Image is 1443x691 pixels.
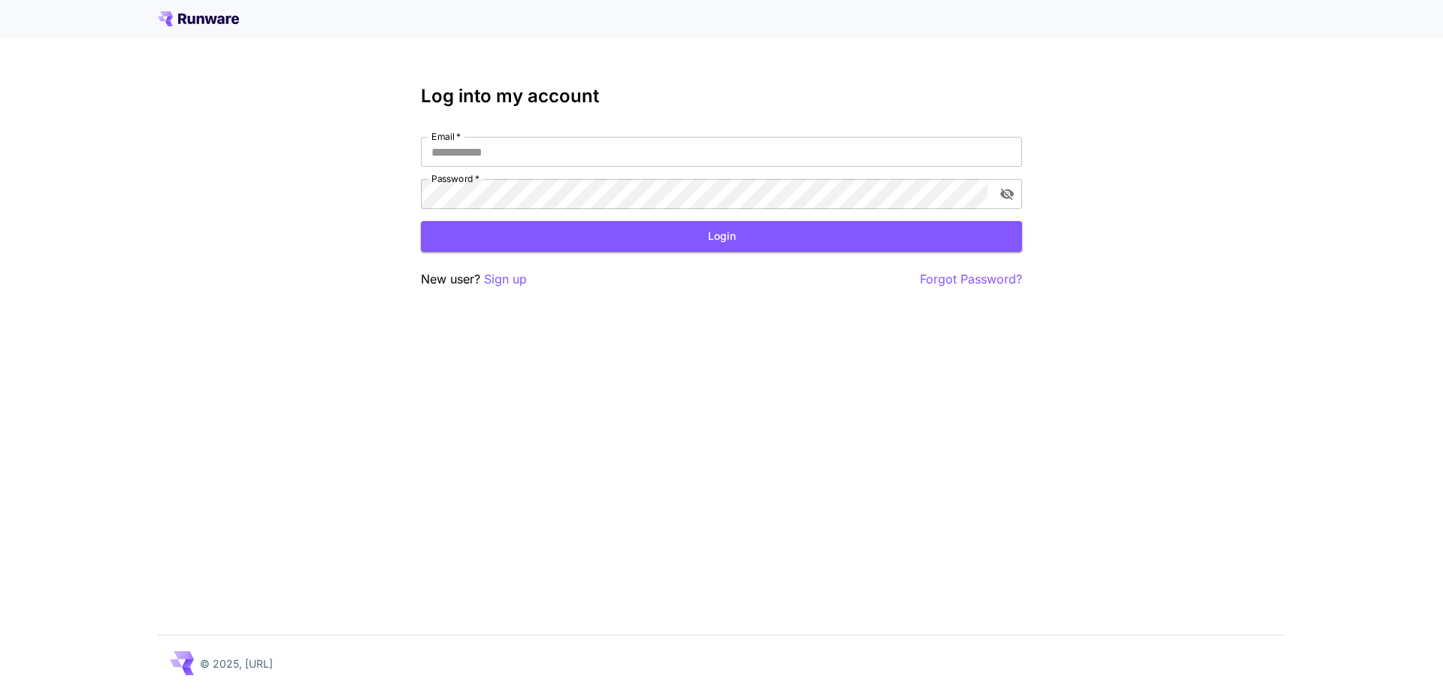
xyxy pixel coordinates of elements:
[421,86,1022,107] h3: Log into my account
[421,270,527,289] p: New user?
[200,656,273,671] p: © 2025, [URL]
[994,180,1021,208] button: toggle password visibility
[431,130,461,143] label: Email
[920,270,1022,289] button: Forgot Password?
[431,172,479,185] label: Password
[421,221,1022,252] button: Login
[484,270,527,289] button: Sign up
